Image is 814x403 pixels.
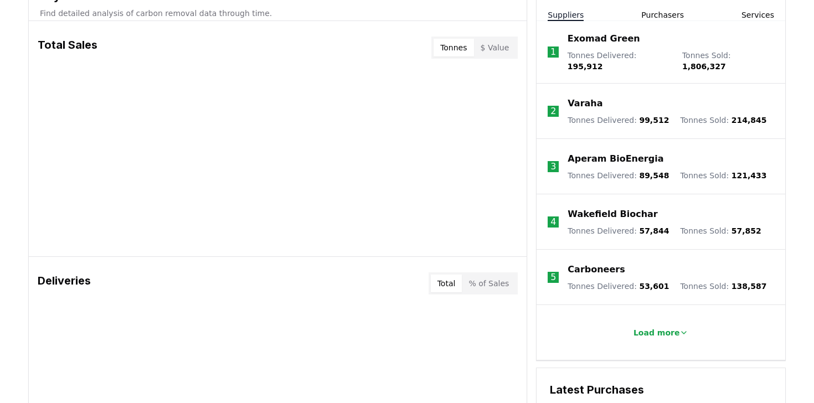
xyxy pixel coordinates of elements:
[680,170,766,181] p: Tonnes Sold :
[550,381,772,398] h3: Latest Purchases
[568,225,669,236] p: Tonnes Delivered :
[550,45,556,59] p: 1
[548,9,584,20] button: Suppliers
[550,160,556,173] p: 3
[680,225,761,236] p: Tonnes Sold :
[568,152,663,166] a: Aperam BioEnergia
[568,281,669,292] p: Tonnes Delivered :
[625,322,698,344] button: Load more
[568,263,625,276] a: Carboneers
[474,39,516,56] button: $ Value
[38,272,91,294] h3: Deliveries
[568,170,669,181] p: Tonnes Delivered :
[568,32,640,45] a: Exomad Green
[568,208,657,221] a: Wakefield Biochar
[38,37,97,59] h3: Total Sales
[434,39,473,56] button: Tonnes
[741,9,774,20] button: Services
[431,275,462,292] button: Total
[568,115,669,126] p: Tonnes Delivered :
[550,271,556,284] p: 5
[568,62,603,71] span: 195,912
[682,50,774,72] p: Tonnes Sold :
[639,171,669,180] span: 89,548
[639,282,669,291] span: 53,601
[731,171,767,180] span: 121,433
[680,115,766,126] p: Tonnes Sold :
[568,50,671,72] p: Tonnes Delivered :
[731,226,761,235] span: 57,852
[550,105,556,118] p: 2
[682,62,726,71] span: 1,806,327
[639,116,669,125] span: 99,512
[462,275,516,292] button: % of Sales
[568,97,602,110] a: Varaha
[680,281,766,292] p: Tonnes Sold :
[40,8,516,19] p: Find detailed analysis of carbon removal data through time.
[639,226,669,235] span: 57,844
[731,282,767,291] span: 138,587
[731,116,767,125] span: 214,845
[641,9,684,20] button: Purchasers
[550,215,556,229] p: 4
[633,327,680,338] p: Load more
